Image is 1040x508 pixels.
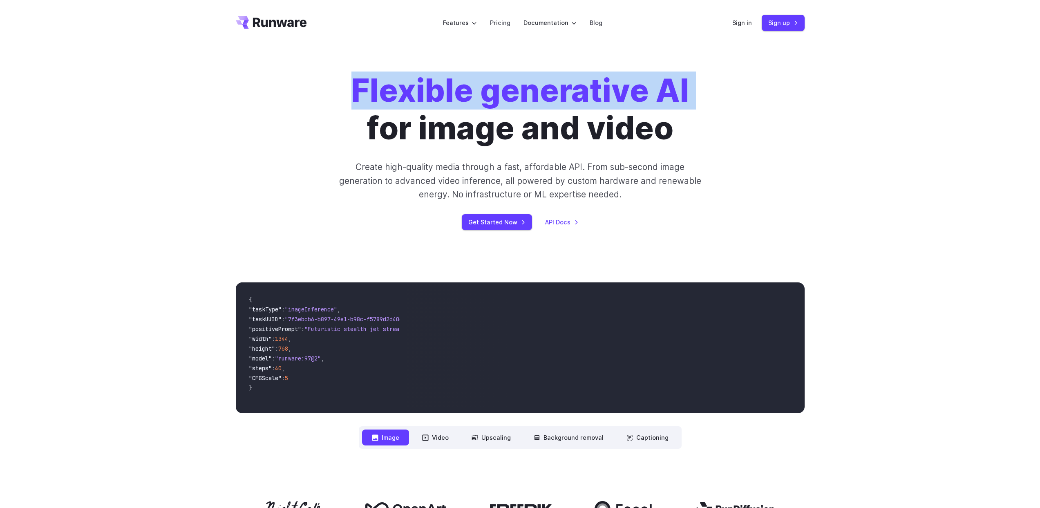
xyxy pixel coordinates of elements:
[321,355,324,362] span: ,
[236,16,307,29] a: Go to /
[249,335,272,342] span: "width"
[362,430,409,445] button: Image
[732,18,752,27] a: Sign in
[272,335,275,342] span: :
[249,306,282,313] span: "taskType"
[443,18,477,27] label: Features
[524,430,613,445] button: Background removal
[462,430,521,445] button: Upscaling
[285,374,288,382] span: 5
[301,325,304,333] span: :
[249,384,252,392] span: }
[523,18,577,27] label: Documentation
[288,345,291,352] span: ,
[462,214,532,230] a: Get Started Now
[412,430,458,445] button: Video
[249,296,252,303] span: {
[545,217,579,227] a: API Docs
[288,335,291,342] span: ,
[351,72,689,147] h1: for image and video
[275,365,282,372] span: 40
[275,355,321,362] span: "runware:97@2"
[272,365,275,372] span: :
[249,325,301,333] span: "positivePrompt"
[249,355,272,362] span: "model"
[282,316,285,323] span: :
[762,15,805,31] a: Sign up
[278,345,288,352] span: 768
[275,345,278,352] span: :
[617,430,678,445] button: Captioning
[275,335,288,342] span: 1344
[304,325,602,333] span: "Futuristic stealth jet streaking through a neon-lit cityscape with glowing purple exhaust"
[282,374,285,382] span: :
[282,306,285,313] span: :
[249,365,272,372] span: "steps"
[249,345,275,352] span: "height"
[249,374,282,382] span: "CFGScale"
[490,18,510,27] a: Pricing
[282,365,285,372] span: ,
[351,72,689,110] strong: Flexible generative AI
[590,18,602,27] a: Blog
[285,306,337,313] span: "imageInference"
[338,160,702,201] p: Create high-quality media through a fast, affordable API. From sub-second image generation to adv...
[249,316,282,323] span: "taskUUID"
[272,355,275,362] span: :
[285,316,409,323] span: "7f3ebcb6-b897-49e1-b98c-f5789d2d40d7"
[337,306,340,313] span: ,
